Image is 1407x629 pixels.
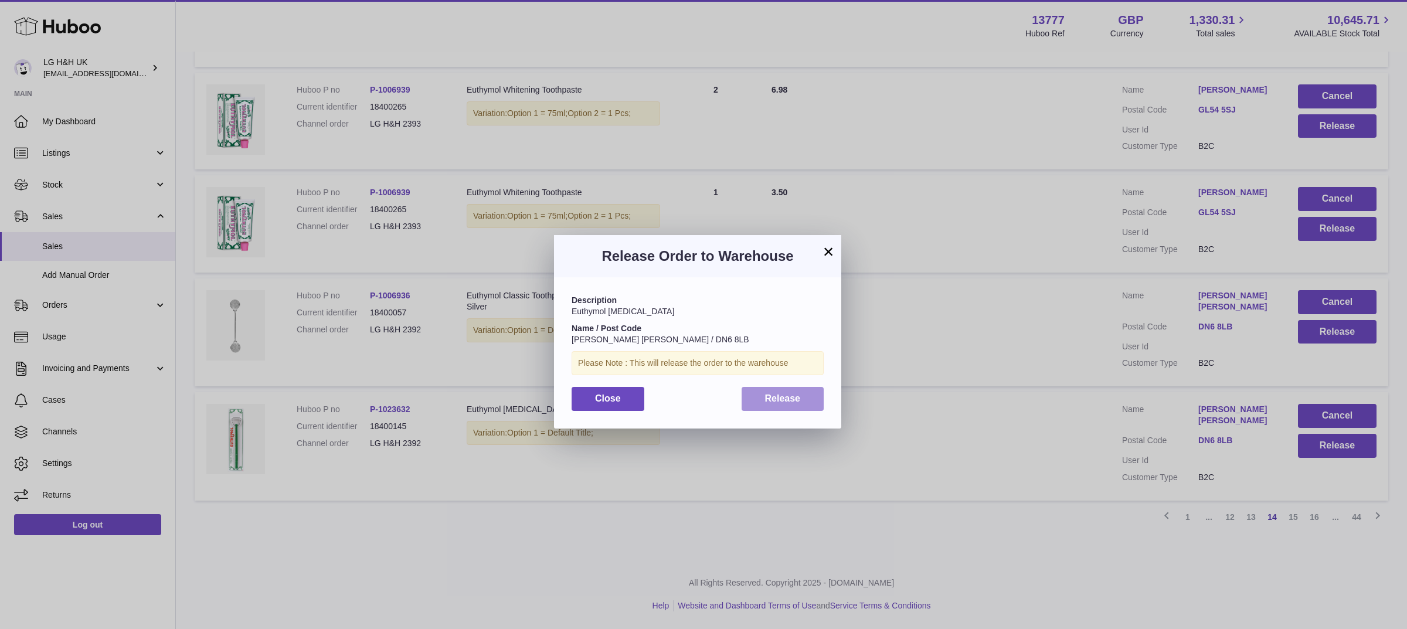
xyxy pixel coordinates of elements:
[765,393,801,403] span: Release
[821,244,835,259] button: ×
[572,324,641,333] strong: Name / Post Code
[595,393,621,403] span: Close
[572,351,824,375] div: Please Note : This will release the order to the warehouse
[572,307,674,316] span: Euthymol [MEDICAL_DATA]
[572,335,749,344] span: [PERSON_NAME] [PERSON_NAME] / DN6 8LB
[572,247,824,266] h3: Release Order to Warehouse
[742,387,824,411] button: Release
[572,387,644,411] button: Close
[572,295,617,305] strong: Description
